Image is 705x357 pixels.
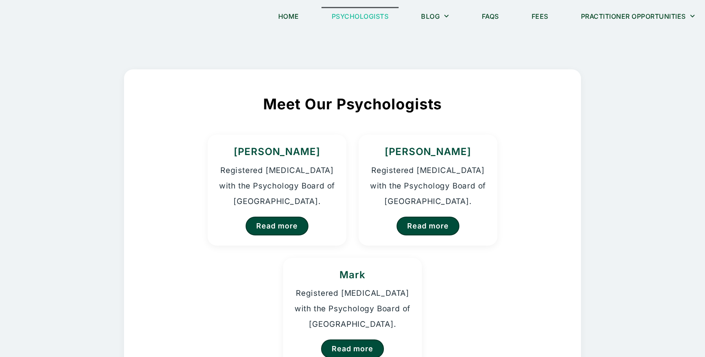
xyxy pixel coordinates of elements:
h3: [PERSON_NAME] [369,145,487,159]
a: Read more about Kristina [246,217,308,235]
p: Registered [MEDICAL_DATA] with the Psychology Board of [GEOGRAPHIC_DATA]. [218,163,336,209]
h3: [PERSON_NAME] [218,145,336,159]
a: Read more about Homer [397,217,459,235]
h2: Meet Our Psychologists [154,94,551,114]
p: Registered [MEDICAL_DATA] with the Psychology Board of [GEOGRAPHIC_DATA]. [293,286,412,332]
a: Blog [411,7,459,26]
a: Fees [521,7,559,26]
a: FAQs [472,7,509,26]
h3: Mark [293,268,412,282]
a: Home [268,7,309,26]
p: Registered [MEDICAL_DATA] with the Psychology Board of [GEOGRAPHIC_DATA]. [369,163,487,209]
a: Psychologists [321,7,399,26]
